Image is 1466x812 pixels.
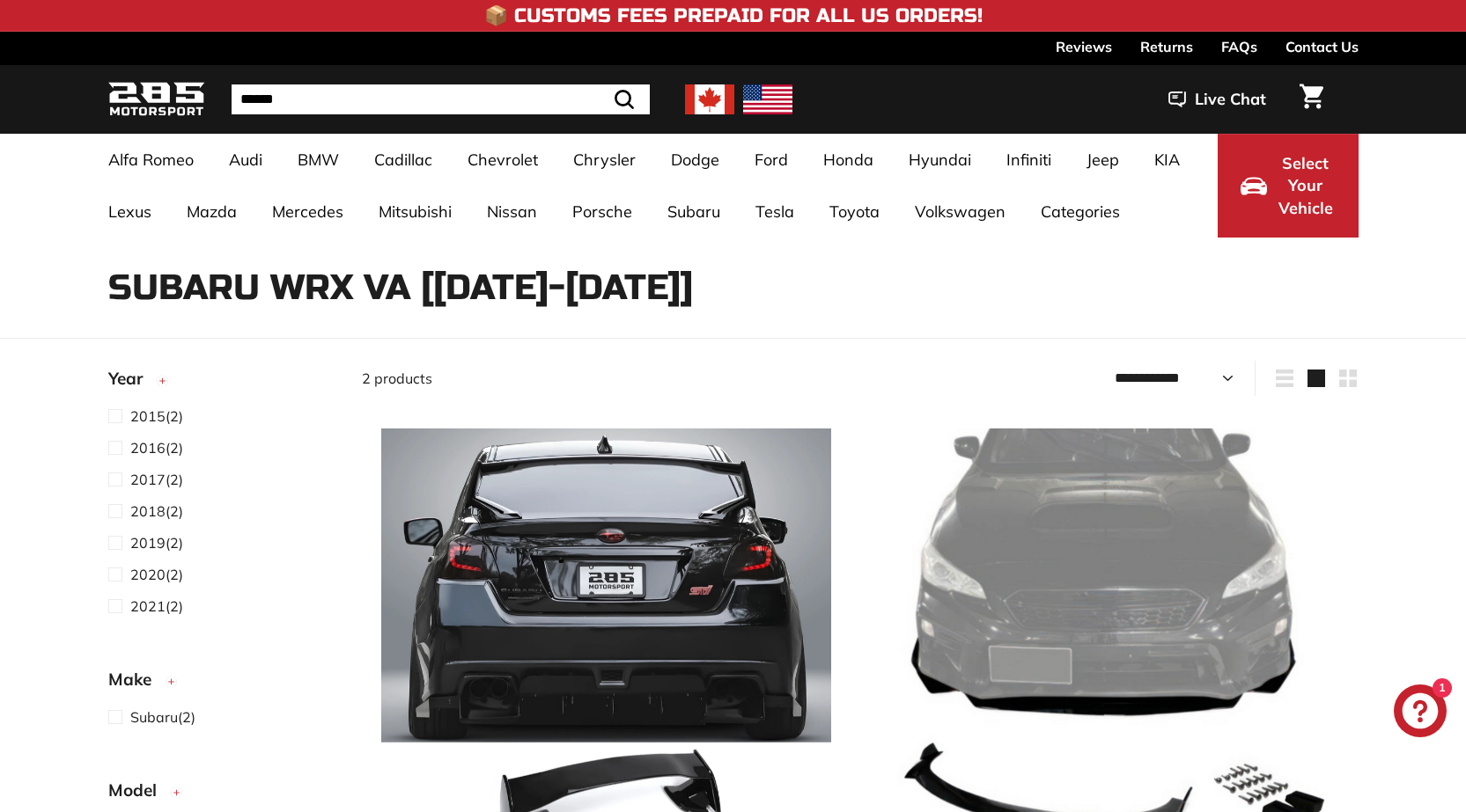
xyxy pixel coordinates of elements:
span: (2) [130,564,183,585]
a: Cart [1289,69,1334,129]
a: Reviews [1056,32,1112,62]
span: 2015 [130,407,166,425]
span: Subaru [130,708,178,726]
a: Alfa Romeo [91,134,211,186]
a: Subaru [650,186,738,238]
span: 2019 [130,534,166,552]
a: FAQs [1221,32,1257,62]
a: Contact Us [1286,32,1359,62]
span: (2) [130,532,183,553]
span: 2018 [130,502,166,520]
a: Hyundai [891,134,989,186]
img: Logo_285_Motorsport_areodynamics_components [108,79,205,121]
a: Mercedes [254,186,361,238]
a: Mazda [169,186,254,238]
a: Ford [737,134,806,186]
a: Porsche [555,186,650,238]
a: Chrysler [556,134,653,186]
a: Audi [211,134,280,186]
a: Cadillac [357,134,450,186]
a: Chevrolet [450,134,556,186]
input: Search [232,84,650,114]
span: Select Your Vehicle [1276,152,1336,220]
span: Make [108,667,165,692]
a: KIA [1137,134,1197,186]
a: Dodge [653,134,737,186]
span: 2021 [130,597,166,615]
a: Categories [1023,186,1138,238]
div: 2 products [362,368,860,389]
span: (2) [130,501,183,522]
span: (2) [130,706,195,728]
span: (2) [130,469,183,490]
span: Model [108,778,170,803]
inbox-online-store-chat: Shopify online store chat [1389,684,1452,742]
a: Honda [806,134,891,186]
a: Returns [1140,32,1193,62]
span: (2) [130,406,183,427]
button: Select Your Vehicle [1218,134,1359,238]
a: Tesla [738,186,812,238]
span: Year [108,366,156,391]
a: Jeep [1069,134,1137,186]
h1: Subaru WRX VA [[DATE]-[DATE]] [108,268,1359,307]
span: (2) [130,437,183,458]
span: 2020 [130,566,166,583]
a: Toyota [812,186,897,238]
a: Infiniti [989,134,1069,186]
a: BMW [280,134,357,186]
span: 2017 [130,471,166,488]
a: Lexus [91,186,169,238]
a: Volkswagen [897,186,1023,238]
button: Live Chat [1146,77,1289,121]
button: Make [108,662,334,706]
span: (2) [130,596,183,617]
button: Year [108,361,334,405]
h4: 📦 Customs Fees Prepaid for All US Orders! [484,5,983,26]
span: Live Chat [1195,88,1266,111]
span: 2016 [130,439,166,457]
a: Nissan [469,186,555,238]
a: Mitsubishi [361,186,469,238]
